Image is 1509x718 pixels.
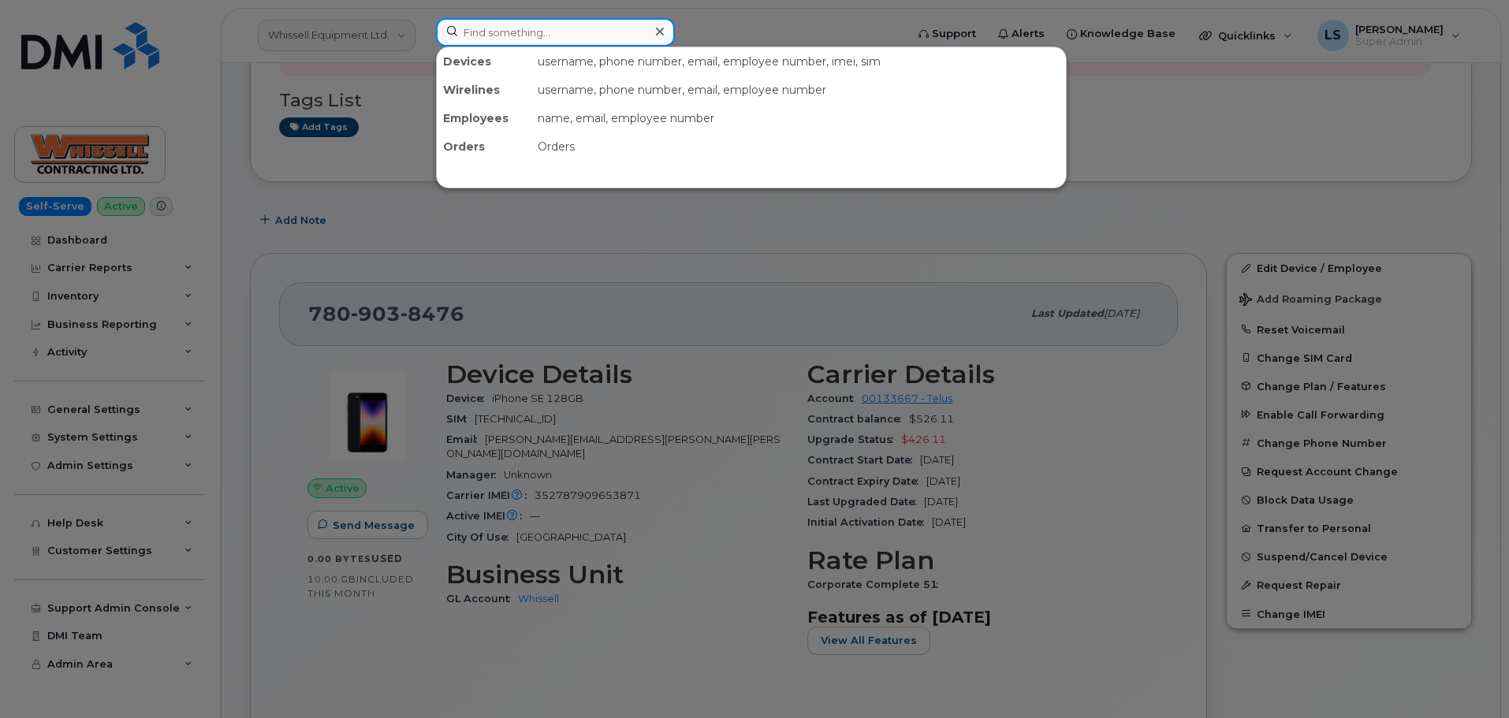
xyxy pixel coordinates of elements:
div: username, phone number, email, employee number [531,76,1066,104]
div: Devices [437,47,531,76]
input: Find something... [436,18,675,47]
div: Orders [531,132,1066,161]
div: name, email, employee number [531,104,1066,132]
div: Wirelines [437,76,531,104]
div: Employees [437,104,531,132]
div: username, phone number, email, employee number, imei, sim [531,47,1066,76]
div: Orders [437,132,531,161]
